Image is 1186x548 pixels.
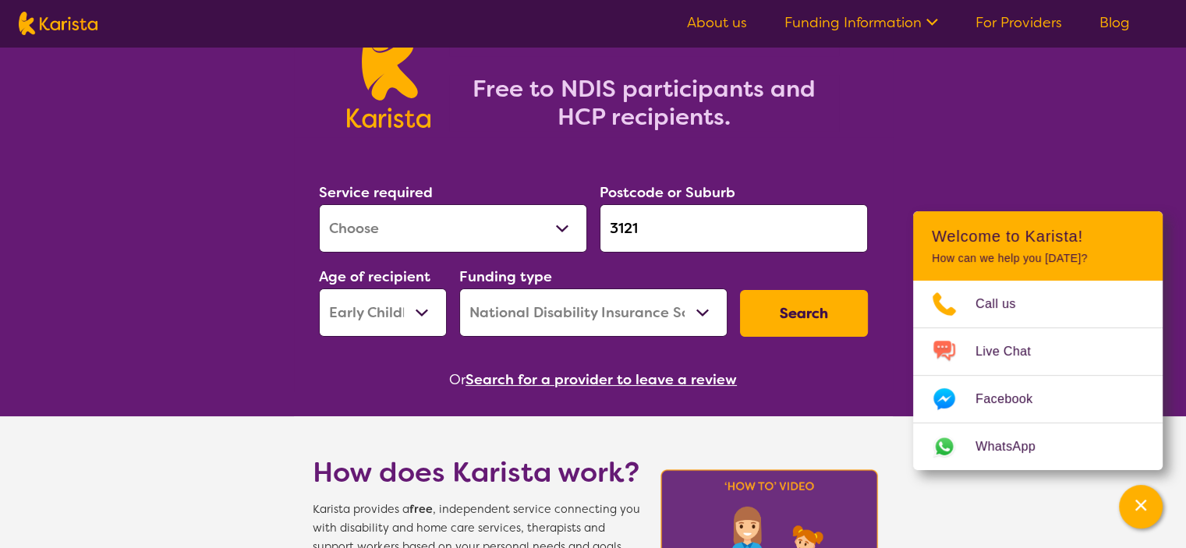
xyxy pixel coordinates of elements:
span: Or [449,368,466,391]
div: Channel Menu [913,211,1163,470]
button: Channel Menu [1119,485,1163,529]
p: How can we help you [DATE]? [932,252,1144,265]
ul: Choose channel [913,281,1163,470]
a: Blog [1099,13,1130,32]
h2: Welcome to Karista! [932,227,1144,246]
span: WhatsApp [975,435,1054,458]
a: About us [687,13,747,32]
h1: How does Karista work? [313,454,640,491]
a: Funding Information [784,13,938,32]
h2: Free to NDIS participants and HCP recipients. [449,75,839,131]
button: Search for a provider to leave a review [466,368,737,391]
input: Type [600,204,868,253]
span: Live Chat [975,340,1050,363]
a: For Providers [975,13,1062,32]
span: Facebook [975,387,1051,411]
img: Karista logo [19,12,97,35]
span: Call us [975,292,1035,316]
b: free [409,502,433,517]
label: Funding type [459,267,552,286]
img: Karista logo [347,19,430,128]
label: Age of recipient [319,267,430,286]
label: Service required [319,183,433,202]
label: Postcode or Suburb [600,183,735,202]
button: Search [740,290,868,337]
a: Web link opens in a new tab. [913,423,1163,470]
